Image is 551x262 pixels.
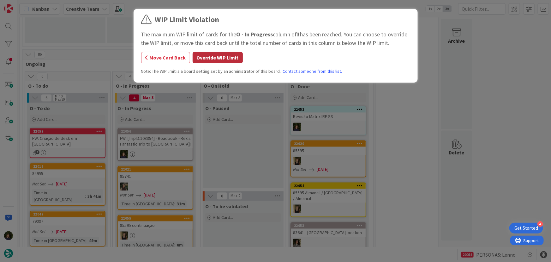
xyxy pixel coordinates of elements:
div: 4 [537,221,543,227]
b: O - In Progress [237,31,273,38]
button: Override WIP Limit [193,52,243,63]
button: Move Card Back [141,52,190,63]
div: Get Started [514,225,538,231]
div: WIP Limit Violation [155,14,219,25]
div: Open Get Started checklist, remaining modules: 4 [509,223,543,234]
div: Note: The WIP limit is a board setting set by an administrator of this board. [141,68,410,75]
span: Support [13,1,29,9]
b: 3 [297,31,300,38]
div: The maximum WIP limit of cards for the column of has been reached. You can choose to override the... [141,30,410,47]
a: Contact someone from this list. [283,68,342,75]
